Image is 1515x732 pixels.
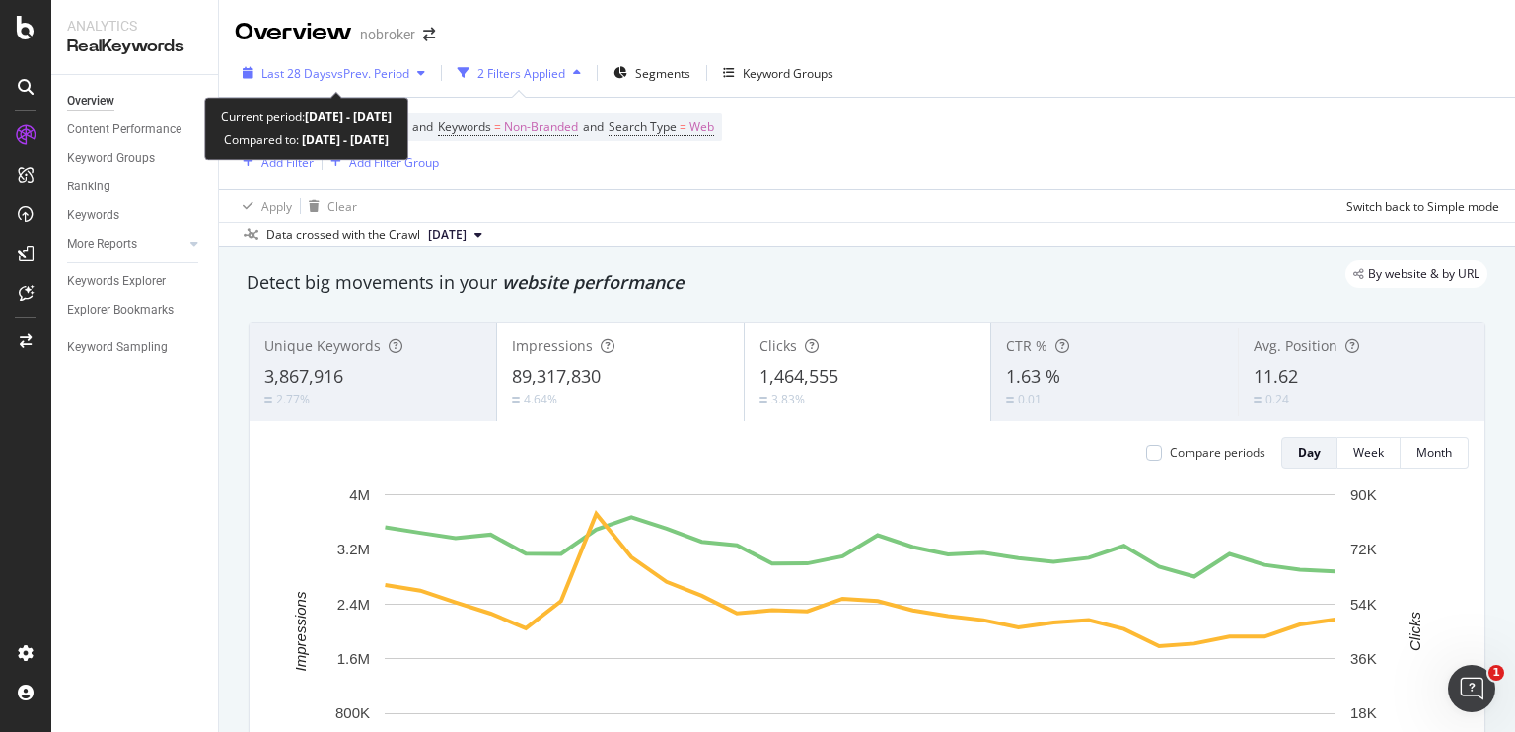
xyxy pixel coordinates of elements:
[337,541,370,557] text: 3.2M
[337,650,370,667] text: 1.6M
[1407,611,1423,650] text: Clicks
[67,337,168,358] div: Keyword Sampling
[67,16,202,36] div: Analytics
[305,109,392,125] b: [DATE] - [DATE]
[67,205,204,226] a: Keywords
[235,57,433,89] button: Last 28 DaysvsPrev. Period
[67,119,181,140] div: Content Performance
[1345,260,1487,288] div: legacy label
[1254,364,1298,388] span: 11.62
[1338,190,1499,222] button: Switch back to Simple mode
[327,198,357,215] div: Clear
[67,119,204,140] a: Content Performance
[67,177,110,197] div: Ranking
[1298,444,1321,461] div: Day
[235,16,352,49] div: Overview
[759,336,797,355] span: Clicks
[264,397,272,403] img: Equal
[512,397,520,403] img: Equal
[1006,364,1060,388] span: 1.63 %
[261,198,292,215] div: Apply
[583,118,604,135] span: and
[67,271,204,292] a: Keywords Explorer
[689,113,714,141] span: Web
[299,131,389,148] b: [DATE] - [DATE]
[635,65,690,82] span: Segments
[349,486,370,503] text: 4M
[1401,437,1469,469] button: Month
[235,190,292,222] button: Apply
[1018,391,1042,407] div: 0.01
[261,65,331,82] span: Last 28 Days
[1281,437,1337,469] button: Day
[323,150,439,174] button: Add Filter Group
[235,150,314,174] button: Add Filter
[423,28,435,41] div: arrow-right-arrow-left
[412,118,433,135] span: and
[743,65,833,82] div: Keyword Groups
[1006,397,1014,403] img: Equal
[438,118,491,135] span: Keywords
[1254,336,1337,355] span: Avg. Position
[67,91,204,111] a: Overview
[420,223,490,247] button: [DATE]
[1350,704,1377,721] text: 18K
[715,57,841,89] button: Keyword Groups
[264,336,381,355] span: Unique Keywords
[1488,665,1504,681] span: 1
[609,118,677,135] span: Search Type
[67,337,204,358] a: Keyword Sampling
[524,391,557,407] div: 4.64%
[301,190,357,222] button: Clear
[1368,268,1479,280] span: By website & by URL
[450,57,589,89] button: 2 Filters Applied
[349,154,439,171] div: Add Filter Group
[224,128,389,151] div: Compared to:
[221,106,392,128] div: Current period:
[512,364,601,388] span: 89,317,830
[67,36,202,58] div: RealKeywords
[67,148,204,169] a: Keyword Groups
[759,397,767,403] img: Equal
[1346,198,1499,215] div: Switch back to Simple mode
[759,364,838,388] span: 1,464,555
[67,177,204,197] a: Ranking
[360,25,415,44] div: nobroker
[331,65,409,82] span: vs Prev. Period
[337,596,370,613] text: 2.4M
[1350,596,1377,613] text: 54K
[1006,336,1047,355] span: CTR %
[264,364,343,388] span: 3,867,916
[1265,391,1289,407] div: 0.24
[1416,444,1452,461] div: Month
[276,391,310,407] div: 2.77%
[292,591,309,671] text: Impressions
[771,391,805,407] div: 3.83%
[67,234,184,255] a: More Reports
[67,205,119,226] div: Keywords
[1448,665,1495,712] iframe: Intercom live chat
[261,154,314,171] div: Add Filter
[67,91,114,111] div: Overview
[1337,437,1401,469] button: Week
[1170,444,1265,461] div: Compare periods
[1350,541,1377,557] text: 72K
[428,226,467,244] span: 2025 Aug. 4th
[1353,444,1384,461] div: Week
[680,118,686,135] span: =
[266,226,420,244] div: Data crossed with the Crawl
[67,271,166,292] div: Keywords Explorer
[67,148,155,169] div: Keyword Groups
[1254,397,1262,403] img: Equal
[1350,486,1377,503] text: 90K
[67,300,204,321] a: Explorer Bookmarks
[67,234,137,255] div: More Reports
[494,118,501,135] span: =
[606,57,698,89] button: Segments
[512,336,593,355] span: Impressions
[67,300,174,321] div: Explorer Bookmarks
[504,113,578,141] span: Non-Branded
[477,65,565,82] div: 2 Filters Applied
[1350,650,1377,667] text: 36K
[335,704,370,721] text: 800K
